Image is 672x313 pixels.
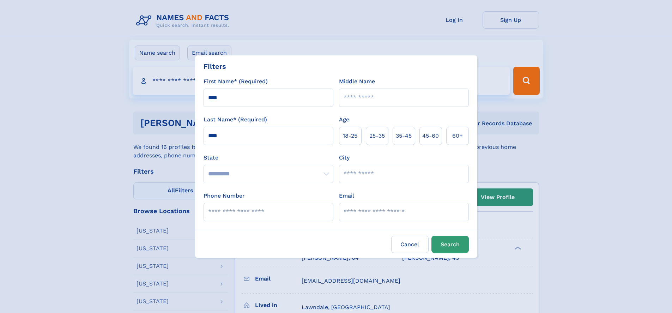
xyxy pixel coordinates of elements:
[391,236,429,253] label: Cancel
[343,132,357,140] span: 18‑25
[204,192,245,200] label: Phone Number
[339,77,375,86] label: Middle Name
[396,132,412,140] span: 35‑45
[431,236,469,253] button: Search
[204,77,268,86] label: First Name* (Required)
[339,192,354,200] label: Email
[339,115,349,124] label: Age
[204,61,226,72] div: Filters
[422,132,439,140] span: 45‑60
[204,154,333,162] label: State
[339,154,350,162] label: City
[452,132,463,140] span: 60+
[369,132,385,140] span: 25‑35
[204,115,267,124] label: Last Name* (Required)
